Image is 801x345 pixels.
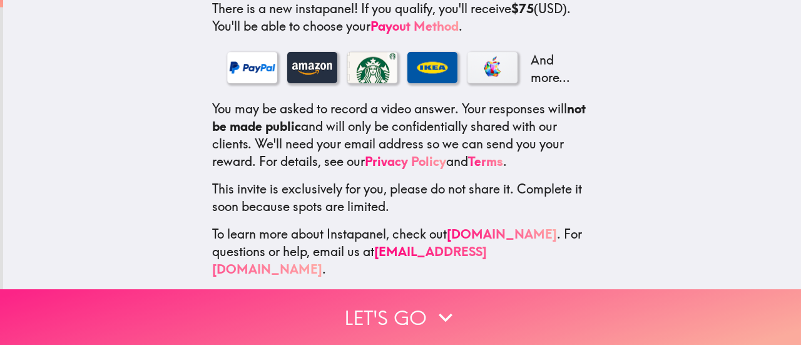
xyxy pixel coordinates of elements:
[212,1,358,16] span: There is a new instapanel!
[212,100,593,170] p: You may be asked to record a video answer. Your responses will and will only be confidentially sh...
[365,153,446,169] a: Privacy Policy
[370,18,459,34] a: Payout Method
[447,226,557,242] a: [DOMAIN_NAME]
[511,1,534,16] b: $75
[468,153,503,169] a: Terms
[212,225,593,278] p: To learn more about Instapanel, check out . For questions or help, email us at .
[212,180,593,215] p: This invite is exclusively for you, please do not share it. Complete it soon because spots are li...
[212,101,586,134] b: not be made public
[212,244,487,277] a: [EMAIL_ADDRESS][DOMAIN_NAME]
[528,51,578,86] p: And more...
